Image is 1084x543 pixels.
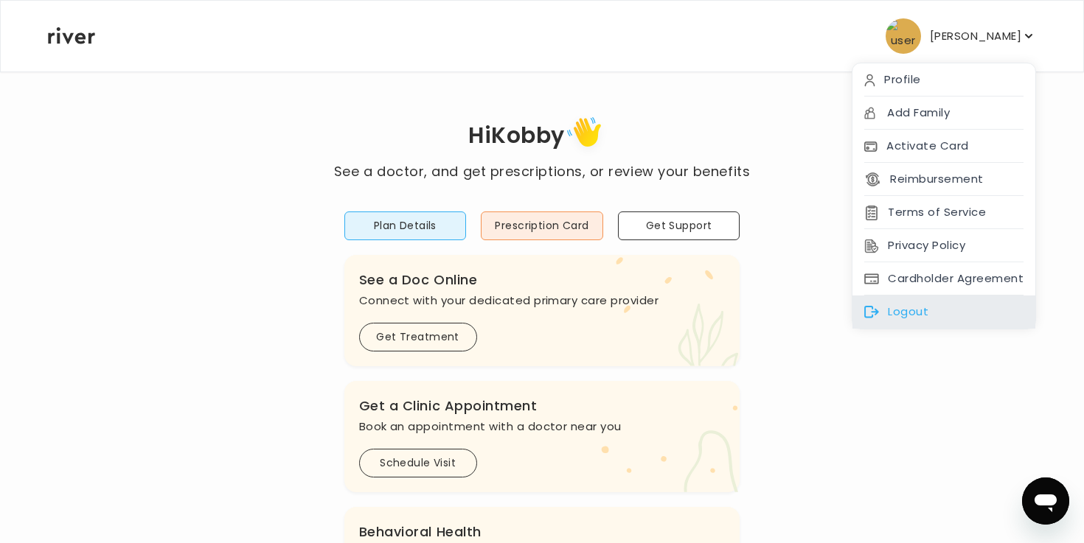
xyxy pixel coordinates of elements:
p: Connect with your dedicated primary care provider [359,290,726,311]
h3: See a Doc Online [359,270,726,290]
button: Reimbursement [864,169,983,189]
div: Add Family [852,97,1035,130]
div: Activate Card [852,130,1035,163]
h3: Get a Clinic Appointment [359,396,726,416]
iframe: Button to launch messaging window [1022,477,1069,525]
p: See a doctor, and get prescriptions, or review your benefits [334,161,750,182]
h1: Hi Kobby [334,112,750,161]
button: Get Treatment [359,323,477,351]
div: Profile [852,63,1035,97]
div: Privacy Policy [852,229,1035,262]
div: Logout [852,295,1035,329]
button: Schedule Visit [359,449,477,477]
h3: Behavioral Health [359,522,726,542]
p: Book an appointment with a doctor near you [359,416,726,437]
div: Cardholder Agreement [852,262,1035,295]
button: Get Support [618,211,740,240]
button: Plan Details [344,211,467,240]
button: Prescription Card [481,211,603,240]
p: [PERSON_NAME] [930,26,1021,46]
div: Terms of Service [852,196,1035,229]
img: user avatar [886,18,921,54]
button: user avatar[PERSON_NAME] [886,18,1036,54]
